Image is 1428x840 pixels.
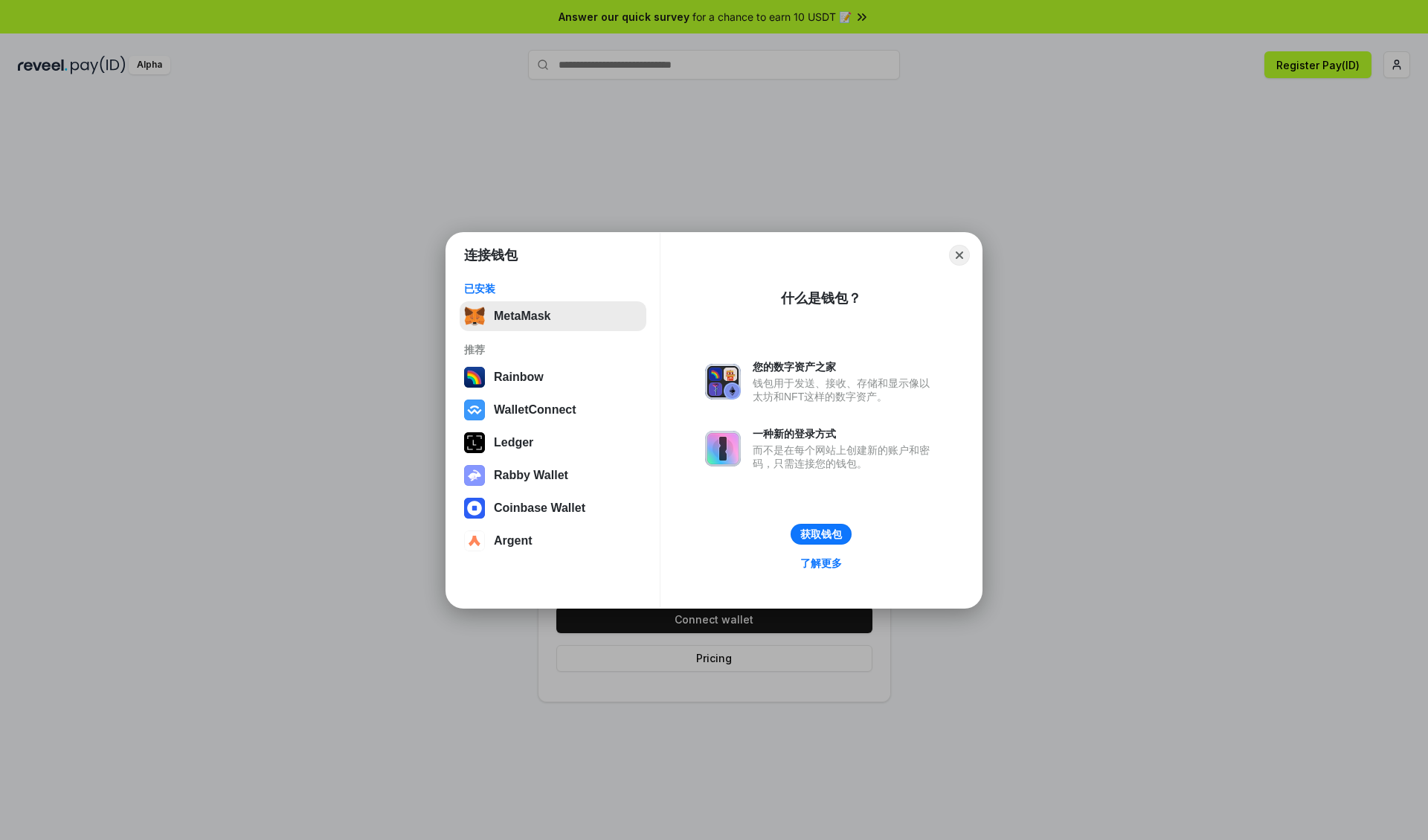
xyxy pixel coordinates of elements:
[464,400,485,420] img: svg+xml,%3Csvg%20width%3D%2228%22%20height%3D%2228%22%20viewBox%3D%220%200%2028%2028%22%20fill%3D...
[705,364,741,400] img: svg+xml,%3Csvg%20xmlns%3D%22http%3A%2F%2Fwww.w3.org%2F2000%2Fsvg%22%20fill%3D%22none%22%20viewBox...
[464,498,485,519] img: svg+xml,%3Csvg%20width%3D%2228%22%20height%3D%2228%22%20viewBox%3D%220%200%2028%2028%22%20fill%3D...
[791,524,852,545] button: 获取钱包
[800,557,842,570] div: 了解更多
[494,501,585,515] div: Coinbase Wallet
[464,282,642,295] div: 已安装
[460,428,646,458] button: Ledger
[464,465,485,486] img: svg+xml,%3Csvg%20xmlns%3D%22http%3A%2F%2Fwww.w3.org%2F2000%2Fsvg%22%20fill%3D%22none%22%20viewBox...
[460,395,646,425] button: WalletConnect
[464,246,518,264] h1: 连接钱包
[460,362,646,392] button: Rainbow
[800,528,842,541] div: 获取钱包
[753,376,937,403] div: 钱包用于发送、接收、存储和显示像以太坊和NFT这样的数字资产。
[460,461,646,490] button: Rabby Wallet
[753,443,937,470] div: 而不是在每个网站上创建新的账户和密码，只需连接您的钱包。
[494,310,550,323] div: MetaMask
[460,526,646,556] button: Argent
[464,306,485,327] img: svg+xml,%3Csvg%20fill%3D%22none%22%20height%3D%2233%22%20viewBox%3D%220%200%2035%2033%22%20width%...
[705,431,741,467] img: svg+xml,%3Csvg%20xmlns%3D%22http%3A%2F%2Fwww.w3.org%2F2000%2Fsvg%22%20fill%3D%22none%22%20viewBox...
[753,360,937,373] div: 您的数字资产之家
[464,343,642,356] div: 推荐
[464,530,485,551] img: svg+xml,%3Csvg%20width%3D%2228%22%20height%3D%2228%22%20viewBox%3D%220%200%2028%2028%22%20fill%3D...
[494,403,576,417] div: WalletConnect
[494,469,568,482] div: Rabby Wallet
[460,493,646,523] button: Coinbase Wallet
[460,301,646,331] button: MetaMask
[753,427,937,440] div: 一种新的登录方式
[494,371,544,384] div: Rainbow
[791,554,851,573] a: 了解更多
[781,289,861,307] div: 什么是钱包？
[464,367,485,388] img: svg+xml,%3Csvg%20width%3D%22120%22%20height%3D%22120%22%20viewBox%3D%220%200%20120%20120%22%20fil...
[494,436,533,449] div: Ledger
[464,432,485,453] img: svg+xml,%3Csvg%20xmlns%3D%22http%3A%2F%2Fwww.w3.org%2F2000%2Fsvg%22%20width%3D%2228%22%20height%3...
[494,534,533,548] div: Argent
[949,245,970,266] button: Close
